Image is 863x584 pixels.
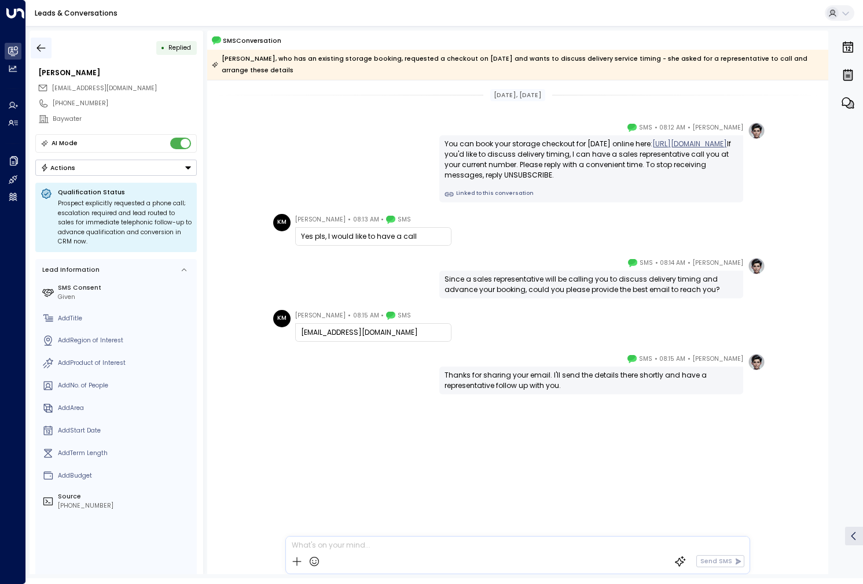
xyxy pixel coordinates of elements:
[640,257,653,269] span: SMS
[58,283,193,293] label: SMS Consent
[348,310,351,321] span: •
[273,214,291,231] div: KM
[693,122,743,134] span: [PERSON_NAME]
[58,492,193,501] label: Source
[445,370,738,391] div: Thanks for sharing your email. I'll send the details there shortly and have a representative foll...
[748,257,765,275] img: profile-logo.png
[381,214,384,226] span: •
[693,257,743,269] span: [PERSON_NAME]
[301,327,446,338] div: [EMAIL_ADDRESS][DOMAIN_NAME]
[38,68,197,78] div: [PERSON_NAME]
[58,293,193,302] div: Given
[655,353,658,365] span: •
[35,8,117,18] a: Leads & Conversations
[53,114,197,124] div: Baywater
[652,139,727,149] a: [URL][DOMAIN_NAME]
[445,190,738,199] a: Linked to this conversation
[353,310,379,321] span: 08:15 AM
[398,310,411,321] span: SMS
[688,257,691,269] span: •
[273,310,291,327] div: KM
[58,336,193,345] div: AddRegion of Interest
[53,99,197,108] div: [PHONE_NUMBER]
[52,84,157,93] span: prgolden@aol.com
[693,353,743,365] span: [PERSON_NAME]
[655,257,658,269] span: •
[348,214,351,226] span: •
[35,160,197,176] button: Actions
[353,214,379,226] span: 08:13 AM
[58,501,193,511] div: [PHONE_NUMBER]
[660,257,685,269] span: 08:14 AM
[52,84,157,93] span: [EMAIL_ADDRESS][DOMAIN_NAME]
[58,314,193,323] div: AddTitle
[398,214,411,226] span: SMS
[445,139,738,180] div: You can book your storage checkout for [DATE] online here: If you'd like to discuss delivery timi...
[35,160,197,176] div: Button group with a nested menu
[639,353,652,365] span: SMS
[58,404,193,413] div: AddArea
[52,138,78,149] div: AI Mode
[58,471,193,480] div: AddBudget
[58,381,193,390] div: AddNo. of People
[659,353,685,365] span: 08:15 AM
[39,265,100,275] div: Lead Information
[295,214,346,226] span: [PERSON_NAME]
[58,188,192,197] p: Qualification Status
[58,449,193,458] div: AddTerm Length
[659,122,685,134] span: 08:12 AM
[655,122,658,134] span: •
[381,310,384,321] span: •
[41,164,76,172] div: Actions
[748,122,765,139] img: profile-logo.png
[58,358,193,368] div: AddProduct of Interest
[748,353,765,371] img: profile-logo.png
[639,122,652,134] span: SMS
[445,274,738,295] div: Since a sales representative will be calling you to discuss delivery timing and advance your book...
[58,426,193,435] div: AddStart Date
[688,122,691,134] span: •
[295,310,346,321] span: [PERSON_NAME]
[58,199,192,247] div: Prospect explicitly requested a phone call; escalation required and lead routed to sales for imme...
[301,231,446,242] div: Yes pls, I would like to have a call
[161,40,165,56] div: •
[223,36,281,46] span: SMS Conversation
[168,43,191,52] span: Replied
[212,53,823,76] div: [PERSON_NAME], who has an existing storage booking, requested a checkout on [DATE] and wants to d...
[688,353,691,365] span: •
[490,89,545,102] div: [DATE], [DATE]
